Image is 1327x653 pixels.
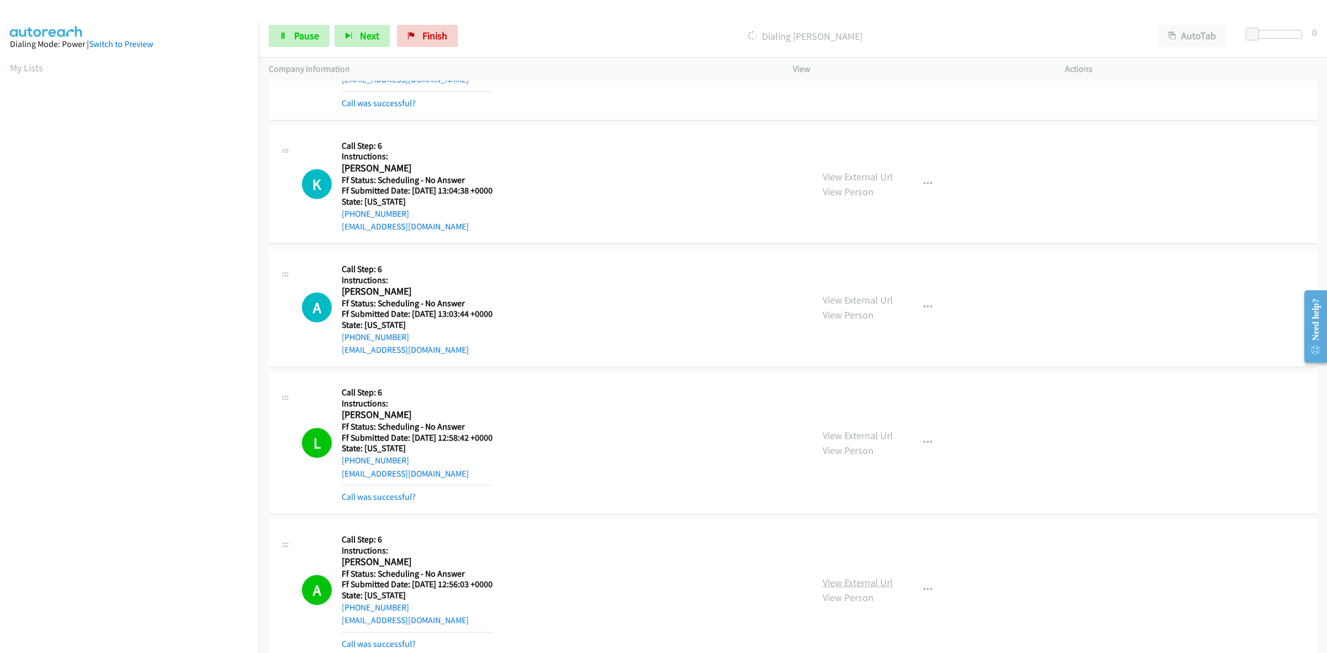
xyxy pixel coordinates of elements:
[473,29,1138,44] p: Dialing [PERSON_NAME]
[302,292,332,322] div: The call is yet to be attempted
[342,221,469,232] a: [EMAIL_ADDRESS][DOMAIN_NAME]
[342,162,493,175] h2: [PERSON_NAME]
[342,455,409,466] a: [PHONE_NUMBER]
[823,444,874,457] a: View Person
[342,151,493,162] h5: Instructions:
[342,196,493,207] h5: State: [US_STATE]
[342,387,493,398] h5: Call Step: 6
[360,29,379,42] span: Next
[89,39,153,49] a: Switch to Preview
[342,185,493,196] h5: Ff Submitted Date: [DATE] 13:04:38 +0000
[342,421,493,432] h5: Ff Status: Scheduling - No Answer
[342,298,493,309] h5: Ff Status: Scheduling - No Answer
[342,602,409,613] a: [PHONE_NUMBER]
[342,309,493,320] h5: Ff Submitted Date: [DATE] 13:03:44 +0000
[342,208,409,219] a: [PHONE_NUMBER]
[342,568,493,579] h5: Ff Status: Scheduling - No Answer
[342,140,493,152] h5: Call Step: 6
[342,534,493,545] h5: Call Step: 6
[342,175,493,186] h5: Ff Status: Scheduling - No Answer
[302,575,332,605] h1: A
[342,398,493,409] h5: Instructions:
[1065,62,1317,76] p: Actions
[342,264,493,275] h5: Call Step: 6
[342,409,493,421] h2: [PERSON_NAME]
[342,639,416,649] a: Call was successful?
[823,170,893,183] a: View External Url
[342,545,493,556] h5: Instructions:
[823,576,893,589] a: View External Url
[342,285,493,298] h2: [PERSON_NAME]
[397,25,458,47] a: Finish
[823,429,893,442] a: View External Url
[342,344,469,355] a: [EMAIL_ADDRESS][DOMAIN_NAME]
[10,61,43,74] a: My Lists
[342,432,493,443] h5: Ff Submitted Date: [DATE] 12:58:42 +0000
[269,25,330,47] a: Pause
[342,492,416,502] a: Call was successful?
[1158,25,1226,47] button: AutoTab
[302,292,332,322] h1: A
[10,38,249,51] div: Dialing Mode: Power |
[342,590,493,601] h5: State: [US_STATE]
[1295,283,1327,370] iframe: Resource Center
[823,591,874,604] a: View Person
[1312,25,1317,40] div: 0
[342,320,493,331] h5: State: [US_STATE]
[342,98,416,108] a: Call was successful?
[823,294,893,306] a: View External Url
[302,428,332,458] h1: L
[422,29,447,42] span: Finish
[342,275,493,286] h5: Instructions:
[793,62,1045,76] p: View
[269,62,773,76] p: Company Information
[342,443,493,454] h5: State: [US_STATE]
[302,169,332,199] h1: K
[823,185,874,198] a: View Person
[294,29,319,42] span: Pause
[10,85,259,610] iframe: Dialpad
[335,25,390,47] button: Next
[342,332,409,342] a: [PHONE_NUMBER]
[342,468,469,479] a: [EMAIL_ADDRESS][DOMAIN_NAME]
[342,556,493,568] h2: [PERSON_NAME]
[342,579,493,590] h5: Ff Submitted Date: [DATE] 12:56:03 +0000
[342,615,469,625] a: [EMAIL_ADDRESS][DOMAIN_NAME]
[823,309,874,321] a: View Person
[1251,30,1302,39] div: Delay between calls (in seconds)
